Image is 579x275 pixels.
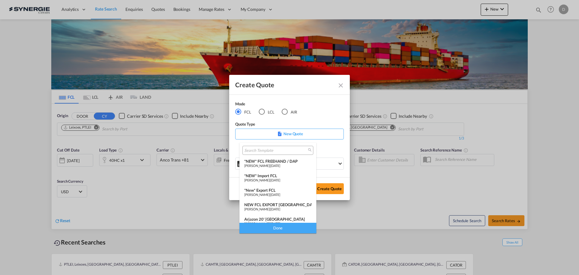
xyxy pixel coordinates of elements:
[244,188,312,193] div: *New* Export FCL
[244,207,270,211] span: [PERSON_NAME]
[244,222,312,225] div: |
[271,164,280,168] span: [DATE]
[271,207,280,211] span: [DATE]
[244,148,307,153] input: Search Template
[271,222,280,225] span: [DATE]
[244,207,312,211] div: |
[244,159,312,164] div: *NEW* FCL FREEHAND / DAP
[244,217,312,222] div: Arjazon 20' [GEOGRAPHIC_DATA]
[244,178,270,182] span: [PERSON_NAME]
[239,223,316,233] div: Done
[308,148,312,152] md-icon: icon-magnify
[244,178,312,182] div: |
[244,173,312,178] div: *NEW* Import FCL
[271,178,280,182] span: [DATE]
[244,193,270,197] span: [PERSON_NAME]
[271,193,280,197] span: [DATE]
[244,202,312,207] div: NEW FCL EXPORT [GEOGRAPHIC_DATA]
[244,164,312,168] div: |
[244,164,270,168] span: [PERSON_NAME]
[244,193,312,197] div: |
[244,222,270,225] span: [PERSON_NAME]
